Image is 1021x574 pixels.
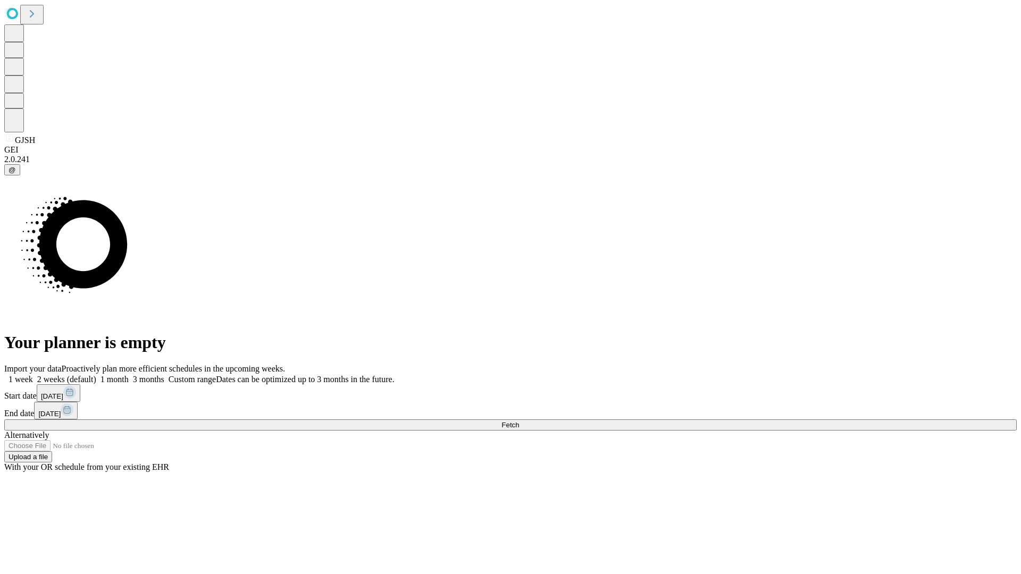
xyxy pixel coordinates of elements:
h1: Your planner is empty [4,333,1017,352]
span: @ [9,166,16,174]
span: 1 month [101,375,129,384]
button: @ [4,164,20,175]
span: With your OR schedule from your existing EHR [4,462,169,471]
span: Import your data [4,364,62,373]
span: Proactively plan more efficient schedules in the upcoming weeks. [62,364,285,373]
button: [DATE] [34,402,78,419]
div: Start date [4,384,1017,402]
span: GJSH [15,136,35,145]
div: End date [4,402,1017,419]
span: [DATE] [38,410,61,418]
span: Custom range [169,375,216,384]
button: [DATE] [37,384,80,402]
span: Dates can be optimized up to 3 months in the future. [216,375,394,384]
div: GEI [4,145,1017,155]
span: Fetch [501,421,519,429]
span: 3 months [133,375,164,384]
button: Fetch [4,419,1017,430]
span: Alternatively [4,430,49,440]
button: Upload a file [4,451,52,462]
span: 1 week [9,375,33,384]
div: 2.0.241 [4,155,1017,164]
span: [DATE] [41,392,63,400]
span: 2 weeks (default) [37,375,96,384]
